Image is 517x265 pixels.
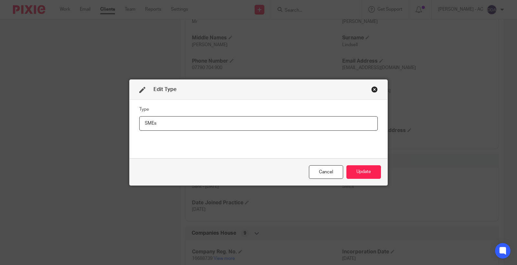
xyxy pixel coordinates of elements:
[346,165,381,179] button: Update
[139,116,378,131] input: Type
[139,106,149,113] label: Type
[309,165,343,179] div: Close this dialog window
[371,86,378,93] div: Close this dialog window
[153,87,176,92] span: Edit Type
